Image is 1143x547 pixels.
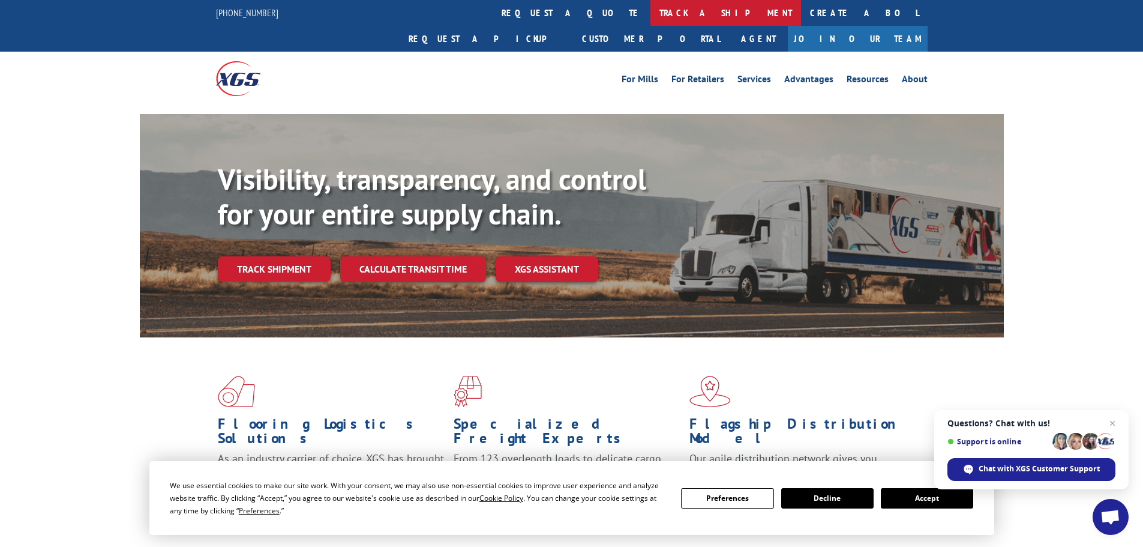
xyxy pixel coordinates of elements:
img: xgs-icon-focused-on-flooring-red [454,376,482,407]
h1: Flagship Distribution Model [689,417,916,452]
a: Customer Portal [573,26,729,52]
b: Visibility, transparency, and control for your entire supply chain. [218,160,646,232]
p: From 123 overlength loads to delicate cargo, our experienced staff knows the best way to move you... [454,452,680,505]
button: Preferences [681,488,773,509]
span: Questions? Chat with us! [947,419,1115,428]
button: Accept [881,488,973,509]
a: For Mills [622,74,658,88]
a: For Retailers [671,74,724,88]
div: Open chat [1093,499,1129,535]
a: Request a pickup [400,26,573,52]
span: As an industry carrier of choice, XGS has brought innovation and dedication to flooring logistics... [218,452,444,494]
span: Close chat [1105,416,1120,431]
a: Agent [729,26,788,52]
span: Chat with XGS Customer Support [979,464,1100,474]
span: Our agile distribution network gives you nationwide inventory management on demand. [689,452,910,480]
span: Cookie Policy [479,493,523,503]
h1: Flooring Logistics Solutions [218,417,445,452]
button: Decline [781,488,874,509]
a: Resources [847,74,889,88]
span: Support is online [947,437,1048,446]
a: Calculate transit time [340,256,486,282]
h1: Specialized Freight Experts [454,417,680,452]
a: About [902,74,928,88]
div: We use essential cookies to make our site work. With your consent, we may also use non-essential ... [170,479,667,517]
div: Cookie Consent Prompt [149,461,994,535]
a: Services [737,74,771,88]
a: Join Our Team [788,26,928,52]
a: XGS ASSISTANT [496,256,598,282]
span: Preferences [239,506,280,516]
a: Advantages [784,74,833,88]
a: Track shipment [218,256,331,282]
img: xgs-icon-flagship-distribution-model-red [689,376,731,407]
div: Chat with XGS Customer Support [947,458,1115,481]
img: xgs-icon-total-supply-chain-intelligence-red [218,376,255,407]
a: [PHONE_NUMBER] [216,7,278,19]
